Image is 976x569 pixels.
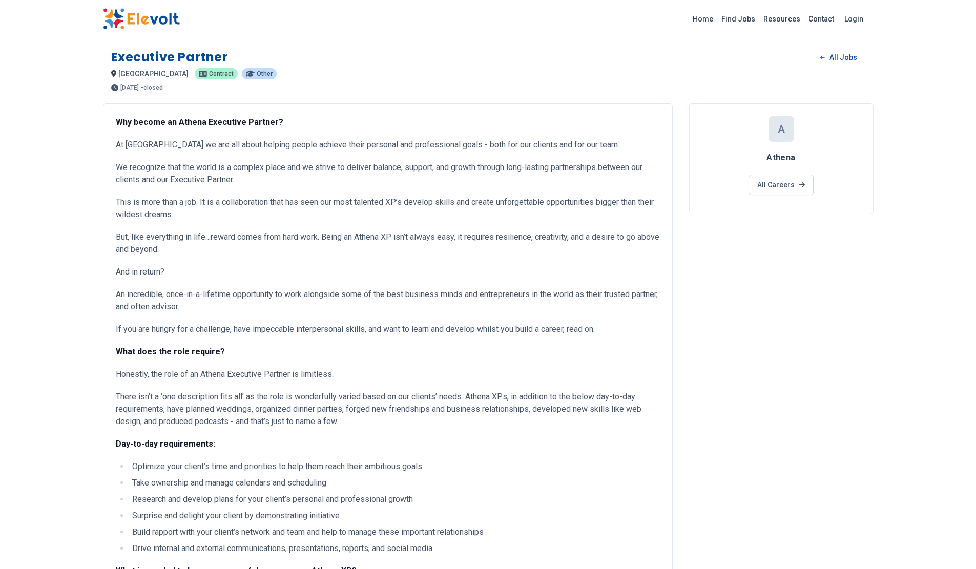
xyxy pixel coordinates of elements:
[689,226,878,370] iframe: Advertisement
[129,460,660,473] li: Optimize your client’s time and priorities to help them reach their ambitious goals
[257,71,273,77] span: other
[129,510,660,522] li: Surprise and delight your client by demonstrating initiative
[116,391,660,428] p: There isn’t a ‘one description fits all’ as the role is wonderfully varied based on our clients’ ...
[116,231,660,256] p: But, like everything in life…reward comes from hard work. Being an Athena XP isn’t always easy, i...
[116,117,283,127] strong: Why become an Athena Executive Partner?
[116,139,660,151] p: At [GEOGRAPHIC_DATA] we are all about helping people achieve their personal and professional goal...
[111,49,228,66] h1: Executive Partner
[103,8,180,30] img: Elevolt
[116,161,660,186] p: We recognize that the world is a complex place and we strive to deliver balance, support, and gro...
[129,477,660,489] li: Take ownership and manage calendars and scheduling
[766,153,796,162] span: Athena
[759,11,804,27] a: Resources
[129,493,660,505] li: Research and develop plans for your client’s personal and professional growth
[717,11,759,27] a: Find Jobs
[116,368,660,381] p: Honestly, the role of an Athena Executive Partner is limitless.
[209,71,234,77] span: contract
[689,11,717,27] a: Home
[838,9,869,29] a: Login
[689,382,878,525] iframe: Advertisement
[141,85,163,91] p: - closed
[129,526,660,538] li: Build rapport with your client’s network and team and help to manage these important relationships
[118,70,189,78] span: [GEOGRAPHIC_DATA]
[116,288,660,313] p: An incredible, once-in-a-lifetime opportunity to work alongside some of the best business minds a...
[116,266,660,278] p: And in return?
[116,196,660,221] p: This is more than a job. It is a collaboration that has seen our most talented XP’s develop skill...
[116,347,225,356] strong: What does the role require?
[778,116,785,142] p: A
[120,85,139,91] span: [DATE]
[116,439,215,449] strong: Day-to-day requirements:
[749,175,814,195] a: All Careers
[129,542,660,555] li: Drive internal and external communications, presentations, reports, and social media
[804,11,838,27] a: Contact
[812,50,865,65] a: All Jobs
[116,323,660,335] p: If you are hungry for a challenge, have impeccable interpersonal skills, and want to learn and de...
